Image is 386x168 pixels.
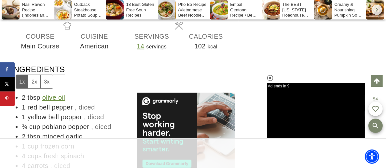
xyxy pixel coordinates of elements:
[4,115,65,120] a: Lights up the night
[91,0,97,5] img: OBA_TRANS.png
[29,123,40,130] span: cup
[13,32,67,41] span: Course
[84,113,104,121] span: , diced
[75,26,112,32] span: [PERSON_NAME]
[137,43,144,50] a: Adjust recipe servings
[6,65,14,73] img: svg+xml;base64,PHN2ZyB3aWR0aD0iMzIiIGhlaWdodD0iMzIiIHhtbG5zPSJodHRwOi8vd3d3LnczLm9yZy8yMDAwL3N2Zy...
[208,44,217,49] span: kcal
[271,32,368,114] iframe: Advertisement
[91,123,111,130] span: , diced
[371,75,383,87] a: Scroll to top
[365,149,379,164] div: Accessibility Menu
[194,43,206,50] span: 102
[22,113,26,121] span: 1
[70,20,112,32] a: Sponsored By[PERSON_NAME]
[179,32,233,41] span: Calories
[146,44,167,49] span: servings
[28,94,40,101] span: tbsp
[125,32,179,41] span: Servings
[16,75,28,88] button: Adjust servings by 1x
[22,123,27,130] span: ¾
[42,123,89,130] span: poblano pepper
[11,64,65,89] span: Ingredients
[70,81,112,122] img: Don Julio
[28,75,40,88] button: Adjust servings by 2x
[75,139,311,168] iframe: Advertisement
[28,104,73,111] span: red bell pepper
[42,133,82,140] span: minced garlic
[70,126,112,167] img: Don Julio
[22,94,26,101] span: 2
[70,3,87,19] img: Don Julio
[40,75,53,88] button: Adjust servings by 3x
[28,133,40,140] span: tbsp
[13,41,67,51] span: Main Course
[67,32,122,41] span: Cuisine
[28,113,82,121] span: yellow bell pepper
[70,36,112,77] img: Don Julio
[22,104,26,111] span: 1
[42,94,65,101] a: olive oil
[75,104,95,111] span: , diced
[22,133,26,140] span: 2
[67,41,122,51] span: American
